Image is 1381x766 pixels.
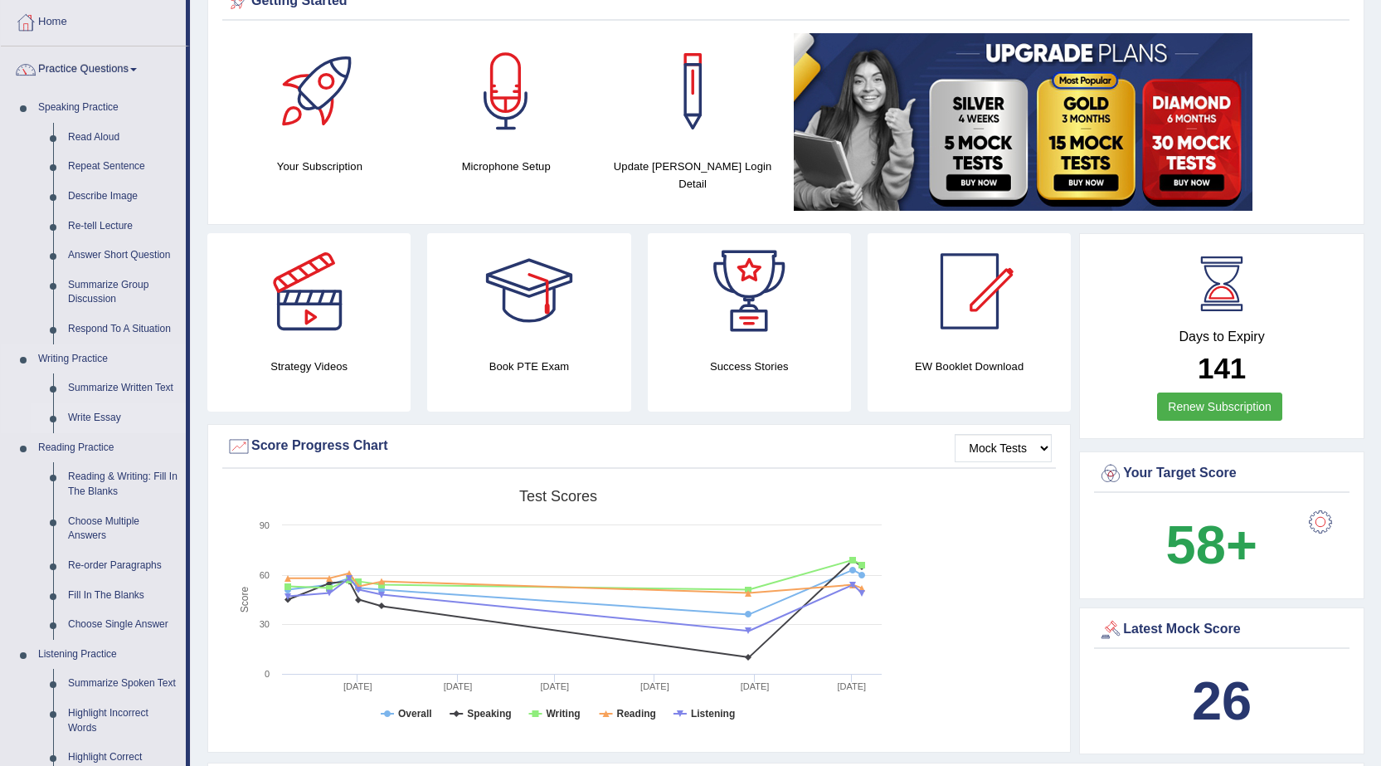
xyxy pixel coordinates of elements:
[540,681,569,691] tspan: [DATE]
[239,587,250,613] tspan: Score
[868,358,1071,375] h4: EW Booklet Download
[519,488,597,505] tspan: Test scores
[61,669,186,699] a: Summarize Spoken Text
[1098,617,1345,642] div: Latest Mock Score
[61,610,186,640] a: Choose Single Answer
[61,462,186,506] a: Reading & Writing: Fill In The Blanks
[691,708,735,720] tspan: Listening
[61,271,186,315] a: Summarize Group Discussion
[741,681,770,691] tspan: [DATE]
[31,433,186,463] a: Reading Practice
[794,33,1252,211] img: small5.jpg
[398,708,432,720] tspan: Overall
[61,241,186,271] a: Answer Short Question
[427,358,630,375] h4: Book PTE Exam
[61,699,186,743] a: Highlight Incorrect Words
[617,708,656,720] tspan: Reading
[61,507,186,551] a: Choose Multiple Answers
[61,182,186,212] a: Describe Image
[608,158,778,193] h4: Update [PERSON_NAME] Login Detail
[207,358,411,375] h4: Strategy Videos
[61,581,186,611] a: Fill In The Blanks
[1157,393,1282,421] a: Renew Subscription
[546,708,580,720] tspan: Writing
[61,152,186,182] a: Repeat Sentence
[226,434,1052,459] div: Score Progress Chart
[61,403,186,433] a: Write Essay
[1098,461,1345,486] div: Your Target Score
[1166,515,1257,575] b: 58+
[31,93,186,123] a: Speaking Practice
[61,123,186,153] a: Read Aloud
[444,681,473,691] tspan: [DATE]
[838,681,867,691] tspan: [DATE]
[467,708,511,720] tspan: Speaking
[61,212,186,242] a: Re-tell Lecture
[61,373,186,403] a: Summarize Written Text
[235,158,405,175] h4: Your Subscription
[343,681,372,691] tspan: [DATE]
[648,358,851,375] h4: Success Stories
[260,570,270,580] text: 60
[1192,671,1252,731] b: 26
[260,520,270,530] text: 90
[61,315,186,344] a: Respond To A Situation
[640,681,669,691] tspan: [DATE]
[31,640,186,670] a: Listening Practice
[1198,352,1246,384] b: 141
[260,619,270,629] text: 30
[421,158,591,175] h4: Microphone Setup
[265,669,270,679] text: 0
[1,46,186,88] a: Practice Questions
[61,551,186,581] a: Re-order Paragraphs
[31,344,186,374] a: Writing Practice
[1098,329,1345,344] h4: Days to Expiry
